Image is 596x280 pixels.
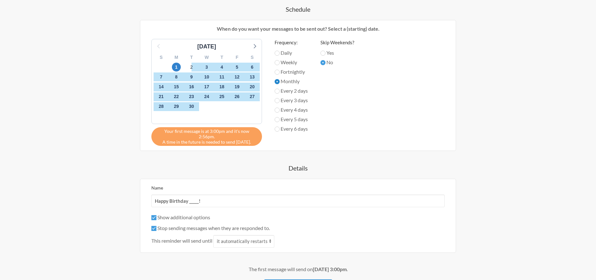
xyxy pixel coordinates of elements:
[217,92,226,101] span: Saturday, October 25, 2025
[275,98,280,103] input: Every 3 days
[275,127,280,132] input: Every 6 days
[275,68,308,76] label: Fortnightly
[275,49,308,57] label: Daily
[320,60,325,65] input: No
[172,102,181,111] span: Wednesday, October 29, 2025
[187,92,196,101] span: Thursday, October 23, 2025
[313,266,347,272] strong: [DATE] 3:00pm
[115,164,481,172] h4: Details
[275,117,280,122] input: Every 5 days
[248,92,257,101] span: Monday, October 27, 2025
[233,92,241,101] span: Sunday, October 26, 2025
[248,63,257,72] span: Monday, October 6, 2025
[151,214,210,220] label: Show additional options
[157,92,166,101] span: Tuesday, October 21, 2025
[233,83,241,91] span: Sunday, October 19, 2025
[275,87,308,95] label: Every 2 days
[184,53,199,62] div: T
[151,195,445,207] input: We suggest a 2 to 4 word name
[320,51,325,56] input: Yes
[151,185,163,190] label: Name
[217,63,226,72] span: Saturday, October 4, 2025
[275,125,308,133] label: Every 6 days
[151,225,270,231] label: Stop sending messages when they are responded to.
[157,102,166,111] span: Tuesday, October 28, 2025
[214,53,229,62] div: T
[217,72,226,81] span: Saturday, October 11, 2025
[154,53,169,62] div: S
[187,102,196,111] span: Thursday, October 30, 2025
[115,5,481,14] h4: Schedule
[320,49,354,57] label: Yes
[115,265,481,273] div: The first message will send on .
[275,39,308,46] label: Frequency:
[202,92,211,101] span: Friday, October 24, 2025
[275,78,308,85] label: Monthly
[320,59,354,66] label: No
[199,53,214,62] div: W
[248,83,257,91] span: Monday, October 20, 2025
[195,42,219,51] div: [DATE]
[275,70,280,75] input: Fortnightly
[217,83,226,91] span: Saturday, October 18, 2025
[172,63,181,72] span: Wednesday, October 1, 2025
[172,72,181,81] span: Wednesday, October 8, 2025
[275,59,308,66] label: Weekly
[233,63,241,72] span: Sunday, October 5, 2025
[157,72,166,81] span: Tuesday, October 7, 2025
[169,53,184,62] div: M
[275,51,280,56] input: Daily
[233,72,241,81] span: Sunday, October 12, 2025
[202,83,211,91] span: Friday, October 17, 2025
[320,39,354,46] label: Skip Weekends?
[145,25,451,33] p: When do you want your messages to be sent out? Select a (starting) date.
[187,63,196,72] span: Thursday, October 2, 2025
[248,72,257,81] span: Monday, October 13, 2025
[275,115,308,123] label: Every 5 days
[275,89,280,94] input: Every 2 days
[157,83,166,91] span: Tuesday, October 14, 2025
[275,79,280,84] input: Monthly
[156,128,257,139] span: Your first message is at 3:00pm and it's now 2:56pm.
[187,72,196,81] span: Thursday, October 9, 2025
[187,83,196,91] span: Thursday, October 16, 2025
[275,108,280,113] input: Every 4 days
[275,96,308,104] label: Every 3 days
[202,63,211,72] span: Friday, October 3, 2025
[151,215,156,220] input: Show additional options
[202,72,211,81] span: Friday, October 10, 2025
[275,106,308,114] label: Every 4 days
[172,92,181,101] span: Wednesday, October 22, 2025
[151,127,262,146] div: A time in the future is needed to send [DATE].
[151,226,156,231] input: Stop sending messages when they are responded to.
[245,53,260,62] div: S
[275,60,280,65] input: Weekly
[229,53,245,62] div: F
[151,237,212,245] span: This reminder will send until
[172,83,181,91] span: Wednesday, October 15, 2025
